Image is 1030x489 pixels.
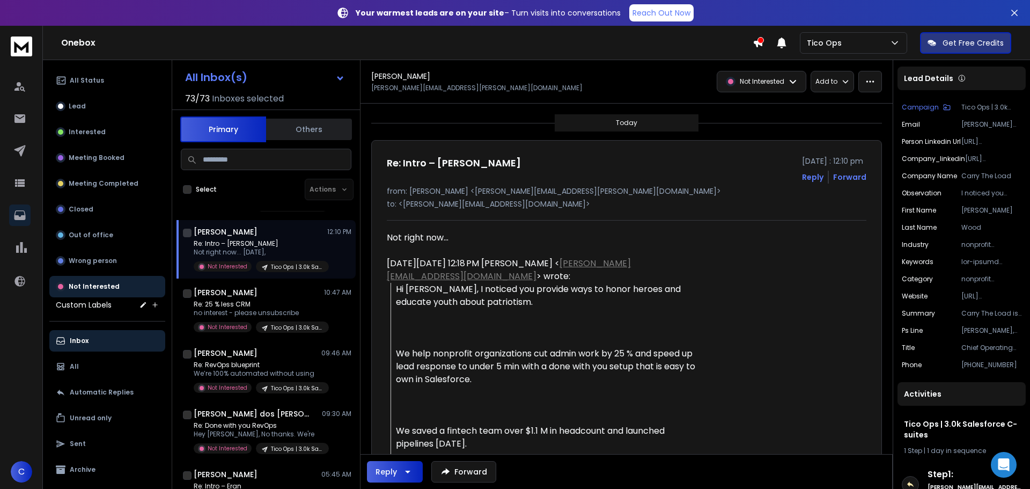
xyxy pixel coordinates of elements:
h1: Tico Ops | 3.0k Salesforce C-suites [904,419,1019,440]
p: Carry The Load [961,172,1021,180]
button: Campaign [902,103,951,112]
p: Summary [902,309,935,318]
div: Open Intercom Messenger [991,452,1017,478]
p: Wrong person [69,257,117,265]
p: Company Name [902,172,957,180]
p: Tico Ops [807,38,846,48]
p: Unread only [70,414,112,422]
p: 09:46 AM [321,349,351,357]
h1: [PERSON_NAME] [194,287,257,298]
button: Archive [49,459,165,480]
h1: All Inbox(s) [185,72,247,83]
p: Phone [902,361,922,369]
button: Lead [49,96,165,117]
p: Campaign [902,103,939,112]
div: Not right now... [387,231,700,244]
p: to: <[PERSON_NAME][EMAIL_ADDRESS][DOMAIN_NAME]> [387,199,866,209]
p: Re: Done with you RevOps [194,421,322,430]
p: 09:30 AM [322,410,351,418]
p: [URL][DOMAIN_NAME][PERSON_NAME] [961,137,1021,146]
button: C [11,461,32,483]
h1: [PERSON_NAME] [194,469,257,480]
p: Out of office [69,231,113,239]
p: Tico Ops | 3.0k Salesforce C-suites [961,103,1021,112]
p: Get Free Credits [943,38,1004,48]
button: Meeting Completed [49,173,165,194]
p: Reach Out Now [632,8,690,18]
p: Archive [70,465,95,474]
div: [DATE][DATE] 12:18 PM [PERSON_NAME] < > wrote: [387,257,700,283]
p: Email [902,120,920,129]
h1: Re: Intro – [PERSON_NAME] [387,156,521,171]
p: Closed [69,205,93,214]
p: [PERSON_NAME][EMAIL_ADDRESS][PERSON_NAME][DOMAIN_NAME] [961,120,1021,129]
button: Closed [49,199,165,220]
p: 10:47 AM [324,288,351,297]
p: Lead Details [904,73,953,84]
p: nonprofit organization management [961,240,1021,249]
p: Last Name [902,223,937,232]
p: Not Interested [208,262,247,271]
p: First Name [902,206,936,215]
p: Tico Ops | 3.0k Salesforce C-suites [271,384,322,392]
p: 05:45 AM [321,470,351,479]
h1: Onebox [61,37,753,49]
p: nonprofit organizations [961,275,1021,283]
button: Forward [431,461,496,483]
button: Reply [367,461,423,483]
button: Others [266,118,352,141]
span: 73 / 73 [185,92,210,105]
p: Re: RevOps blueprint [194,361,322,369]
p: Today [616,119,637,127]
p: Person Linkedin Url [902,137,961,146]
h1: [PERSON_NAME] [194,227,257,237]
p: Tico Ops | 3.0k Salesforce C-suites [271,445,322,453]
button: Interested [49,121,165,143]
p: Sent [70,440,86,448]
p: 12:10 PM [327,228,351,236]
p: Tico Ops | 3.0k Salesforce C-suites [271,324,322,332]
button: All Status [49,70,165,91]
button: Automatic Replies [49,382,165,403]
h3: Custom Labels [56,300,112,310]
p: Keywords [902,258,933,266]
p: [URL][DOMAIN_NAME] [961,292,1021,301]
h1: [PERSON_NAME] [371,71,430,82]
p: Not Interested [208,444,247,452]
button: Sent [49,433,165,455]
p: I noticed you provide ways to honor heroes and educate youth about patriotism. [961,189,1021,198]
p: Tico Ops | 3.0k Salesforce C-suites [271,263,322,271]
p: from: [PERSON_NAME] <[PERSON_NAME][EMAIL_ADDRESS][PERSON_NAME][DOMAIN_NAME]> [387,186,866,196]
p: Meeting Completed [69,179,138,188]
p: [PERSON_NAME][EMAIL_ADDRESS][PERSON_NAME][DOMAIN_NAME] [371,84,583,92]
p: [DATE] : 12:10 pm [802,156,866,166]
button: Wrong person [49,250,165,272]
span: 1 day in sequence [927,446,986,455]
p: Not Interested [740,77,784,86]
p: All [70,362,79,371]
p: Wood [961,223,1021,232]
p: [PHONE_NUMBER] [961,361,1021,369]
p: [URL][DOMAIN_NAME] [965,155,1021,163]
button: All Inbox(s) [176,67,354,88]
p: Automatic Replies [70,388,134,397]
div: Reply [376,466,397,477]
p: All Status [70,76,104,85]
p: Category [902,275,933,283]
img: logo [11,37,32,56]
p: Not Interested [208,323,247,331]
p: industry [902,240,929,249]
button: Not Interested [49,276,165,297]
p: We’re 100% automated without using [194,369,322,378]
button: Out of office [49,224,165,246]
span: 1 Step [904,446,922,455]
p: Not Interested [208,384,247,392]
button: Get Free Credits [920,32,1011,54]
strong: Your warmest leads are on your site [356,8,504,18]
p: [PERSON_NAME], would you be the best person to speak to about revenue operations, CRM cleanup, or... [961,326,1021,335]
p: Add to [815,77,837,86]
p: website [902,292,928,301]
button: Meeting Booked [49,147,165,169]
